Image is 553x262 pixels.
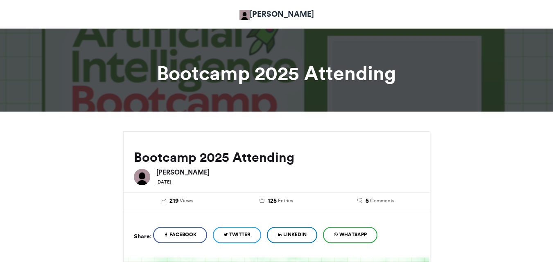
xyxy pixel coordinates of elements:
span: Comments [370,197,394,204]
span: Twitter [229,231,251,238]
a: 125 Entries [233,197,320,206]
h1: Bootcamp 2025 Attending [50,63,504,83]
span: WhatsApp [339,231,367,238]
span: LinkedIn [283,231,307,238]
h5: Share: [134,231,151,242]
h2: Bootcamp 2025 Attending [134,150,420,165]
span: 125 [268,197,277,206]
a: LinkedIn [267,227,317,243]
h6: [PERSON_NAME] [156,169,420,175]
a: [PERSON_NAME] [239,8,314,20]
span: Facebook [169,231,196,238]
img: Adetokunbo Adeyanju [239,10,250,20]
img: Adetokunbo Adeyanju [134,169,150,185]
span: 219 [169,197,178,206]
a: WhatsApp [323,227,377,243]
a: 219 Views [134,197,221,206]
small: [DATE] [156,179,171,185]
a: Twitter [213,227,261,243]
a: 5 Comments [332,197,420,206]
span: 5 [366,197,369,206]
span: Entries [278,197,293,204]
span: Views [180,197,193,204]
a: Facebook [153,227,207,243]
